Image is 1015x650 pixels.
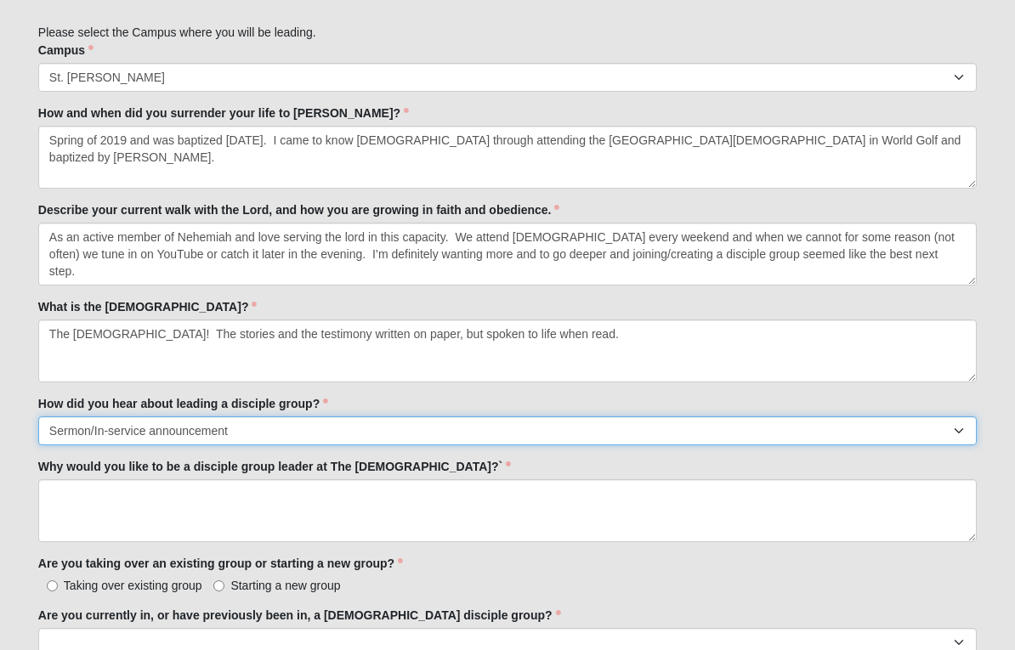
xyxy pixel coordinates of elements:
[38,201,560,218] label: Describe your current walk with the Lord, and how you are growing in faith and obedience.
[38,105,409,122] label: How and when did you surrender your life to [PERSON_NAME]?
[64,579,202,592] span: Taking over existing group
[213,580,224,591] input: Starting a new group
[38,458,511,475] label: Why would you like to be a disciple group leader at The [DEMOGRAPHIC_DATA]?`
[38,298,258,315] label: What is the [DEMOGRAPHIC_DATA]?
[38,42,94,59] label: Campus
[38,395,328,412] label: How did you hear about leading a disciple group?
[38,555,403,572] label: Are you taking over an existing group or starting a new group?
[47,580,58,591] input: Taking over existing group
[38,607,561,624] label: Are you currently in, or have previously been in, a [DEMOGRAPHIC_DATA] disciple group?
[230,579,340,592] span: Starting a new group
